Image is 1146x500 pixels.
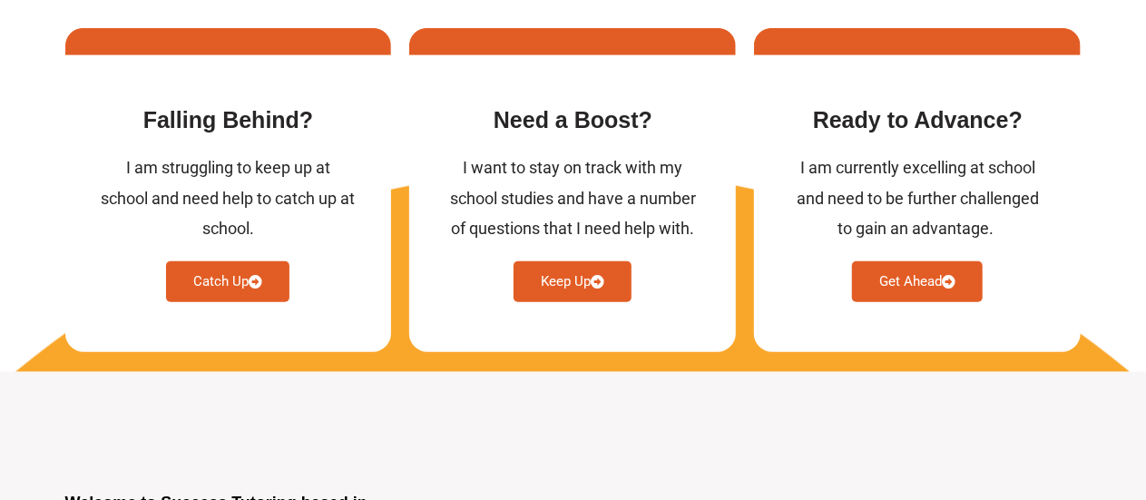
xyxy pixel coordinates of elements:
[446,105,700,135] h3: Need a Boost?
[166,261,289,302] a: Catch Up
[844,295,1146,500] iframe: Chat Widget
[514,261,632,302] a: Keep Up
[790,152,1044,243] div: I am currently excelling at school and need to be further challenged to gain an advantage. ​
[102,105,356,135] h3: Falling Behind​?
[102,152,356,243] div: I am struggling to keep up at school and need help to catch up at school.​​
[790,105,1044,135] h3: Ready to Advance​?
[446,152,700,243] div: I want to stay on track with my school studies and have a number of questions that I need help wi...
[852,261,983,302] a: Get Ahead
